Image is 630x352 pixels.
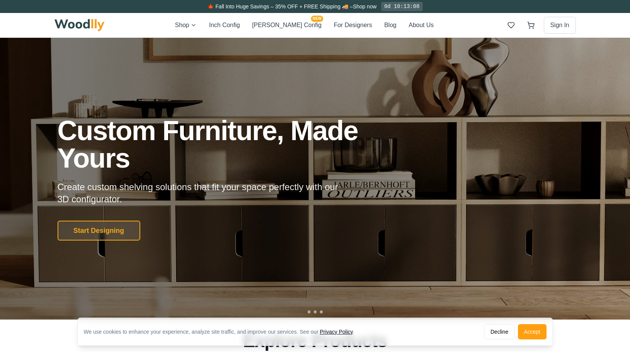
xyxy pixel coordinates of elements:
[384,20,396,30] button: Blog
[175,20,197,30] button: Shop
[58,181,350,205] p: Create custom shelving solutions that fit your space perfectly with our 3D configurator.
[209,20,240,30] button: Inch Config
[381,2,422,11] div: 0d 10:13:08
[207,3,353,10] span: 🍁 Fall Into Huge Savings – 35% OFF + FREE Shipping 🚚 –
[252,20,321,30] button: [PERSON_NAME] ConfigNEW
[58,117,399,172] h1: Custom Furniture, Made Yours
[58,221,140,241] button: Start Designing
[409,20,434,30] button: About Us
[353,3,377,10] a: Shop now
[518,324,547,339] button: Accept
[84,328,361,336] div: We use cookies to enhance your experience, analyze site traffic, and improve our services. See our .
[334,20,372,30] button: For Designers
[484,324,515,339] button: Decline
[320,329,353,335] a: Privacy Policy
[311,16,323,22] span: NEW
[55,19,105,31] img: Woodlly
[544,17,576,34] button: Sign In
